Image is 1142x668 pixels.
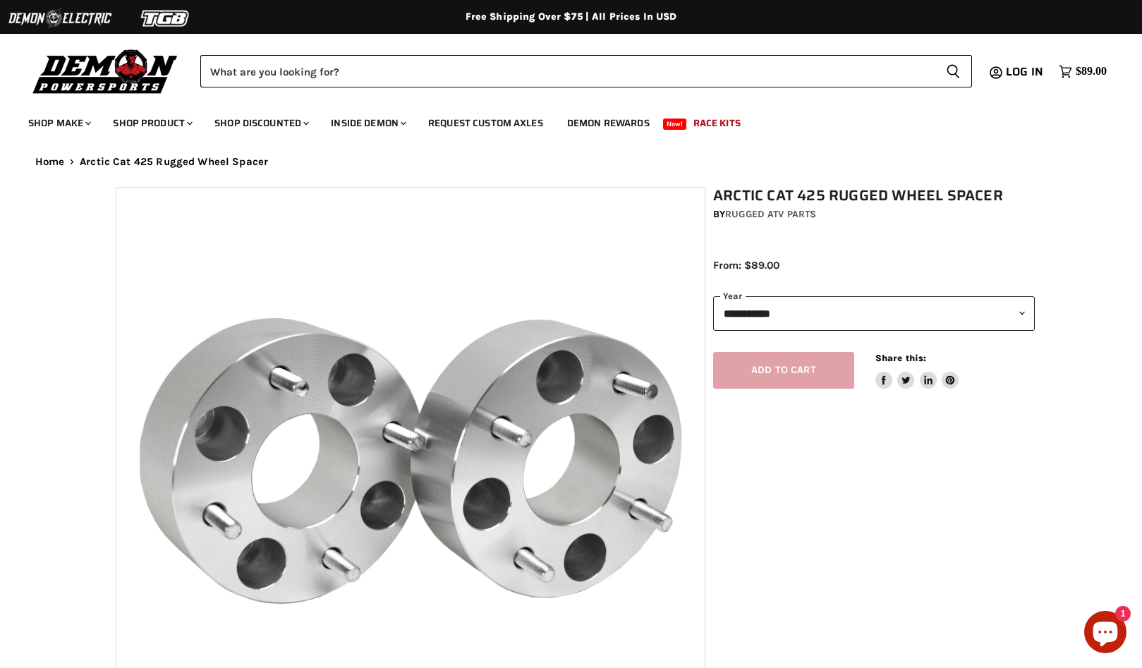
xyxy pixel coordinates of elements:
aside: Share this: [875,352,959,389]
img: TGB Logo 2 [113,5,219,32]
span: Share this: [875,353,926,363]
img: Demon Electric Logo 2 [7,5,113,32]
span: $89.00 [1076,65,1107,78]
button: Search [935,55,972,87]
span: Arctic Cat 425 Rugged Wheel Spacer [80,156,268,168]
a: Log in [1000,66,1052,78]
a: Demon Rewards [557,109,660,138]
img: Demon Powersports [28,46,183,96]
div: by [713,207,1035,222]
form: Product [200,55,972,87]
a: Shop Make [18,109,99,138]
a: Rugged ATV Parts [725,208,816,220]
div: Free Shipping Over $75 | All Prices In USD [7,11,1136,23]
inbox-online-store-chat: Shopify online store chat [1080,611,1131,657]
a: Request Custom Axles [418,109,554,138]
nav: Breadcrumbs [7,156,1136,168]
span: New! [663,119,687,130]
a: Race Kits [683,109,751,138]
span: From: $89.00 [713,259,779,272]
a: Inside Demon [320,109,415,138]
span: Log in [1006,63,1043,80]
a: Shop Discounted [204,109,317,138]
ul: Main menu [18,103,1103,138]
input: Search [200,55,935,87]
h1: Arctic Cat 425 Rugged Wheel Spacer [713,187,1035,205]
a: Home [35,156,65,168]
select: year [713,296,1035,331]
a: $89.00 [1052,61,1114,82]
a: Shop Product [102,109,201,138]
